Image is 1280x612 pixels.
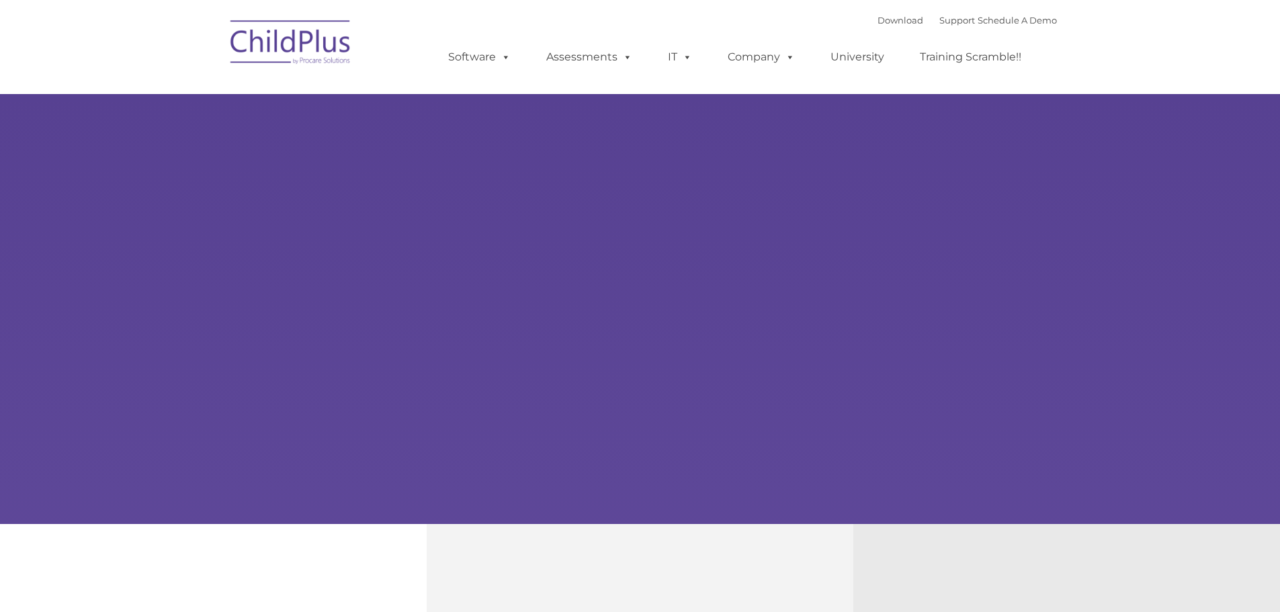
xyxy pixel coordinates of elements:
[533,44,646,71] a: Assessments
[878,15,923,26] a: Download
[654,44,706,71] a: IT
[939,15,975,26] a: Support
[224,11,358,78] img: ChildPlus by Procare Solutions
[906,44,1035,71] a: Training Scramble!!
[817,44,898,71] a: University
[878,15,1057,26] font: |
[435,44,524,71] a: Software
[978,15,1057,26] a: Schedule A Demo
[714,44,808,71] a: Company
